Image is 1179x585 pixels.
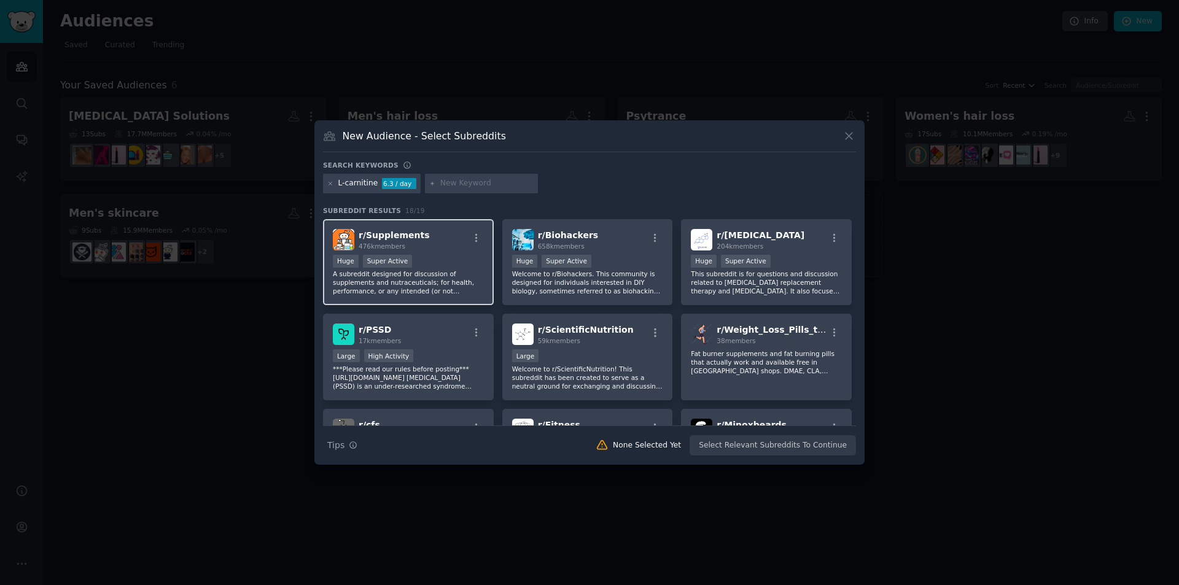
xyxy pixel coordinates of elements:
img: cfs [333,419,354,440]
span: r/ ScientificNutrition [538,325,634,335]
span: Tips [327,439,344,452]
div: Super Active [542,255,591,268]
div: High Activity [364,349,414,362]
span: r/ PSSD [359,325,391,335]
img: Weight_Loss_Pills_top [691,323,712,345]
span: 38 members [717,337,755,344]
img: Supplements [333,229,354,250]
img: PSSD [333,323,354,345]
span: 204k members [717,242,763,250]
div: Huge [512,255,538,268]
span: r/ Biohackers [538,230,599,240]
span: Subreddit Results [323,206,401,215]
div: Large [333,349,360,362]
input: New Keyword [440,178,534,189]
span: 17k members [359,337,401,344]
div: L-carnitine [338,178,378,189]
span: 59k members [538,337,580,344]
p: Welcome to r/ScientificNutrition! This subreddit has been created to serve as a neutral ground fo... [512,365,663,390]
p: Welcome to r/Biohackers. This community is designed for individuals interested in DIY biology, so... [512,269,663,295]
div: Super Active [363,255,413,268]
p: A subreddit designed for discussion of supplements and nutraceuticals; for health, performance, o... [333,269,484,295]
div: Large [512,349,539,362]
p: Fat burner supplements and fat burning pills that actually work and available free in [GEOGRAPHIC... [691,349,842,375]
span: r/ Fitness [538,420,580,430]
span: 18 / 19 [405,207,425,214]
div: 6.3 / day [382,178,416,189]
img: Biohackers [512,229,534,250]
img: Testosterone [691,229,712,250]
div: Huge [691,255,717,268]
div: Super Active [721,255,771,268]
div: Huge [333,255,359,268]
div: None Selected Yet [613,440,681,451]
img: ScientificNutrition [512,323,534,345]
button: Tips [323,435,362,456]
span: r/ Weight_Loss_Pills_top [717,325,829,335]
img: Fitness [512,419,534,440]
h3: New Audience - Select Subreddits [343,130,506,142]
img: Minoxbeards [691,419,712,440]
p: This subreddit is for questions and discussion related to [MEDICAL_DATA] replacement therapy and ... [691,269,842,295]
span: 658k members [538,242,585,250]
h3: Search keywords [323,161,399,169]
p: ***Please read our rules before posting*** [URL][DOMAIN_NAME] [MEDICAL_DATA] (PSSD) is an under-r... [333,365,484,390]
span: 476k members [359,242,405,250]
span: r/ Supplements [359,230,430,240]
span: r/ [MEDICAL_DATA] [717,230,804,240]
span: r/ cfs [359,420,380,430]
span: r/ Minoxbeards [717,420,787,430]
